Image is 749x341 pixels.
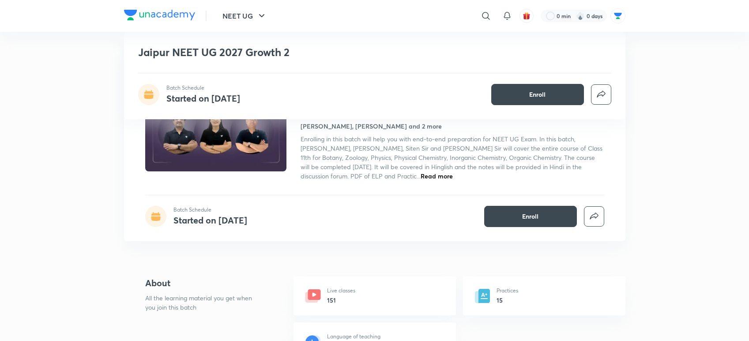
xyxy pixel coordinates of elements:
[138,46,484,59] h1: Jaipur NEET UG 2027 Growth 2
[301,121,442,131] h4: [PERSON_NAME], [PERSON_NAME] and 2 more
[301,135,602,180] span: Enrolling in this batch will help you with end-to-end preparation for NEET UG Exam. In this batch...
[484,206,577,227] button: Enroll
[522,212,538,221] span: Enroll
[327,296,355,305] h6: 151
[576,11,585,20] img: streak
[166,92,240,104] h4: Started on [DATE]
[327,287,355,295] p: Live classes
[497,287,518,295] p: Practices
[491,84,584,105] button: Enroll
[327,333,380,341] p: Language of teaching
[124,10,195,20] img: Company Logo
[173,206,247,214] p: Batch Schedule
[143,91,287,172] img: Thumbnail
[497,296,518,305] h6: 15
[145,293,259,312] p: All the learning material you get when you join this batch
[217,7,272,25] button: NEET UG
[173,214,247,226] h4: Started on [DATE]
[421,172,453,180] span: Read more
[523,12,531,20] img: avatar
[145,277,265,290] h4: About
[166,84,240,92] p: Batch Schedule
[519,9,534,23] button: avatar
[124,10,195,23] a: Company Logo
[529,90,546,99] span: Enroll
[610,8,625,23] img: Abhishek Singh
